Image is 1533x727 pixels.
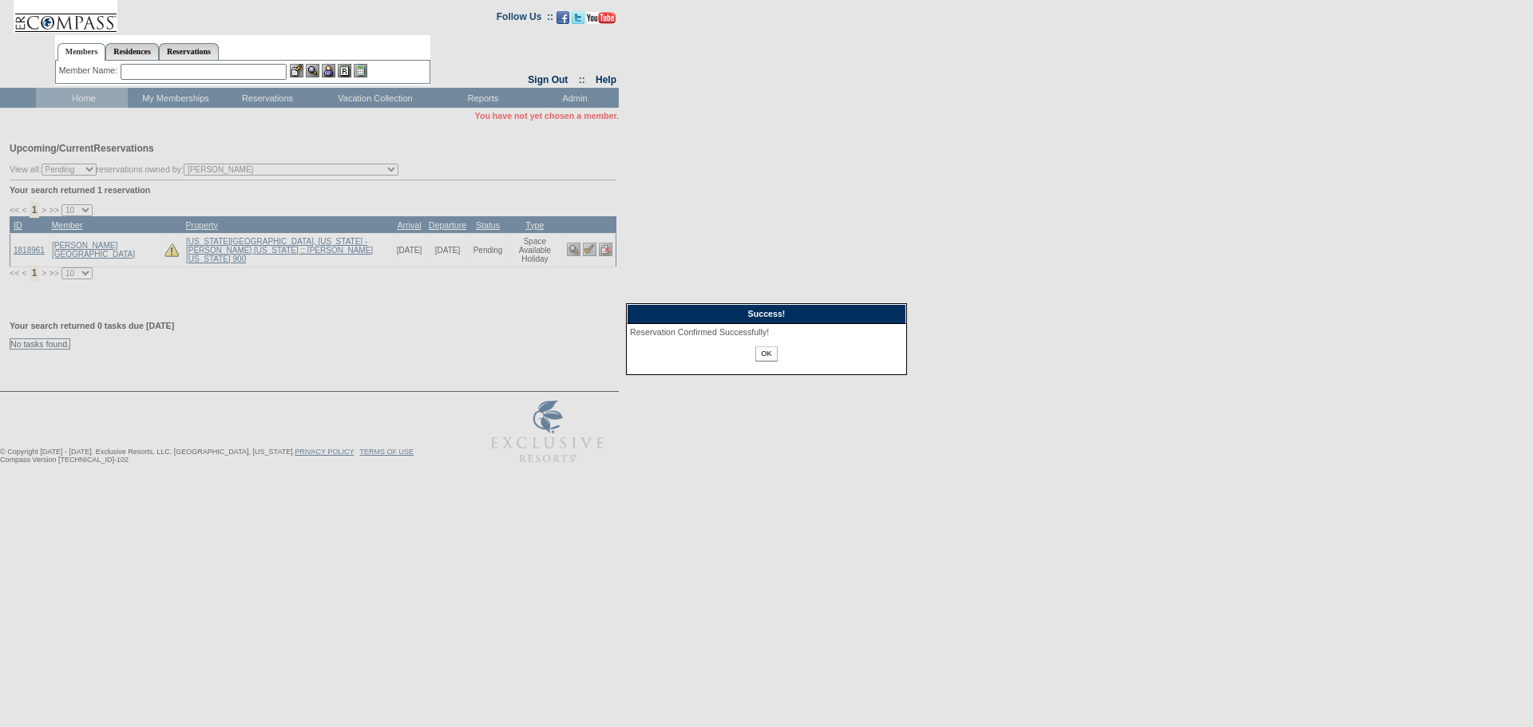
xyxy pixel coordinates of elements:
[557,16,569,26] a: Become our fan on Facebook
[572,16,584,26] a: Follow us on Twitter
[322,64,335,77] img: Impersonate
[497,10,553,29] td: Follow Us ::
[59,64,121,77] div: Member Name:
[290,64,303,77] img: b_edit.gif
[557,11,569,24] img: Become our fan on Facebook
[572,11,584,24] img: Follow us on Twitter
[630,327,903,337] div: Reservation Confirmed Successfully!
[57,43,106,61] a: Members
[579,74,585,85] span: ::
[105,43,159,60] a: Residences
[159,43,219,60] a: Reservations
[627,304,906,324] div: Success!
[587,12,616,24] img: Subscribe to our YouTube Channel
[528,74,568,85] a: Sign Out
[306,64,319,77] img: View
[587,16,616,26] a: Subscribe to our YouTube Channel
[354,64,367,77] img: b_calculator.gif
[596,74,616,85] a: Help
[755,346,777,362] input: OK
[338,64,351,77] img: Reservations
